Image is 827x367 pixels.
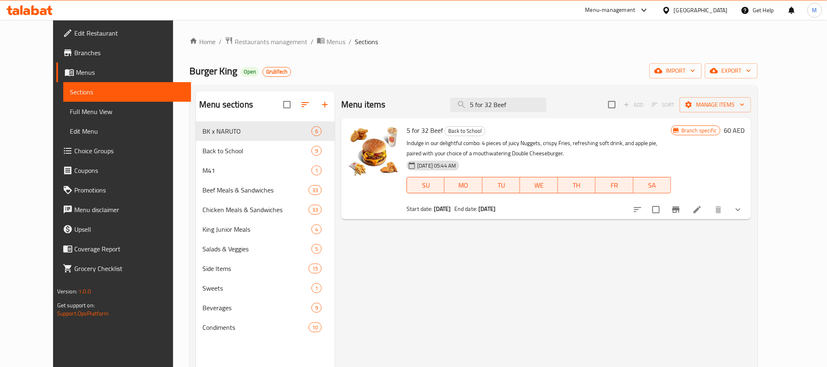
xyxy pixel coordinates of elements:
[312,128,321,135] span: 6
[196,278,335,298] div: Sweets1
[407,204,433,214] span: Start date:
[57,286,77,297] span: Version:
[196,219,335,239] div: King Junior Meals4
[728,200,748,219] button: show more
[327,37,345,47] span: Menus
[558,177,596,193] button: TH
[311,126,322,136] div: items
[309,265,321,273] span: 15
[705,63,758,78] button: export
[711,66,751,76] span: export
[596,177,633,193] button: FR
[311,146,322,156] div: items
[724,125,745,136] h6: 60 AED
[309,205,322,215] div: items
[202,166,311,175] span: M41
[585,5,636,15] div: Menu-management
[812,6,817,15] span: M
[603,96,620,113] span: Select section
[434,204,451,214] b: [DATE]
[240,68,259,75] span: Open
[666,200,686,219] button: Branch-specific-item
[56,200,191,219] a: Menu disclaimer
[311,224,322,234] div: items
[311,37,313,47] li: /
[202,185,309,195] div: Beef Meals & Sandwiches
[63,121,191,141] a: Edit Menu
[202,283,311,293] div: Sweets
[656,66,695,76] span: import
[312,304,321,312] span: 9
[349,37,351,47] li: /
[341,98,386,111] h2: Menu items
[196,318,335,337] div: Condiments10
[561,179,592,191] span: TH
[202,244,311,254] span: Salads & Veggies
[482,177,520,193] button: TU
[56,180,191,200] a: Promotions
[309,185,322,195] div: items
[196,200,335,219] div: Chicken Meals & Sandwiches33
[486,179,517,191] span: TU
[196,298,335,318] div: Beverages9
[74,146,185,156] span: Choice Groups
[312,284,321,292] span: 1
[309,264,322,273] div: items
[56,23,191,43] a: Edit Restaurant
[647,201,665,218] span: Select to update
[70,87,185,97] span: Sections
[317,36,345,47] a: Menus
[311,166,322,175] div: items
[57,308,109,319] a: Support.OpsPlatform
[407,138,671,159] p: Indulge in our delightful combo: 4 pieces of juicy Nuggets, crispy Fries, refreshing soft drink, ...
[686,100,745,110] span: Manage items
[56,43,191,63] a: Branches
[202,322,309,332] span: Condiments
[634,177,671,193] button: SA
[355,37,378,47] span: Sections
[309,324,321,331] span: 10
[56,239,191,259] a: Coverage Report
[56,63,191,82] a: Menus
[478,204,496,214] b: [DATE]
[74,48,185,58] span: Branches
[74,264,185,273] span: Grocery Checklist
[189,36,758,47] nav: breadcrumb
[448,179,479,191] span: MO
[454,204,477,214] span: End date:
[196,121,335,141] div: BK x NARUTO6
[312,226,321,233] span: 4
[202,126,311,136] span: BK x NARUTO
[523,179,554,191] span: WE
[202,303,311,313] span: Beverages
[680,97,751,112] button: Manage items
[311,244,322,254] div: items
[63,102,191,121] a: Full Menu View
[196,259,335,278] div: Side Items15
[407,177,445,193] button: SU
[637,179,668,191] span: SA
[74,205,185,215] span: Menu disclaimer
[410,179,441,191] span: SU
[312,245,321,253] span: 5
[189,37,216,47] a: Home
[414,162,459,170] span: [DATE] 05:44 AM
[202,146,311,156] span: Back to School
[78,286,91,297] span: 1.0.0
[240,67,259,77] div: Open
[309,206,321,214] span: 33
[628,200,647,219] button: sort-choices
[189,62,237,80] span: Burger King
[678,127,720,134] span: Branch specific
[311,303,322,313] div: items
[296,95,315,114] span: Sort sections
[309,186,321,194] span: 33
[74,185,185,195] span: Promotions
[202,224,311,234] span: King Junior Meals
